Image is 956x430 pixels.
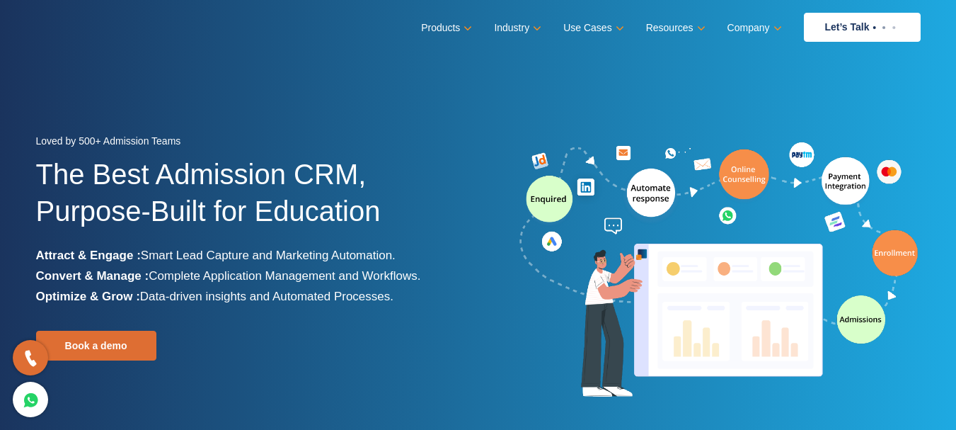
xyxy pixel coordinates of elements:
[36,131,468,156] div: Loved by 500+ Admission Teams
[727,18,779,38] a: Company
[517,139,921,403] img: admission-software-home-page-header
[36,249,141,262] b: Attract & Engage :
[563,18,621,38] a: Use Cases
[421,18,469,38] a: Products
[36,331,156,361] a: Book a demo
[36,290,140,303] b: Optimize & Grow :
[36,269,149,283] b: Convert & Manage :
[646,18,703,38] a: Resources
[804,13,921,42] a: Let’s Talk
[149,269,420,283] span: Complete Application Management and Workflows.
[36,156,468,245] h1: The Best Admission CRM, Purpose-Built for Education
[140,290,393,303] span: Data-driven insights and Automated Processes.
[494,18,539,38] a: Industry
[141,249,396,262] span: Smart Lead Capture and Marketing Automation.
